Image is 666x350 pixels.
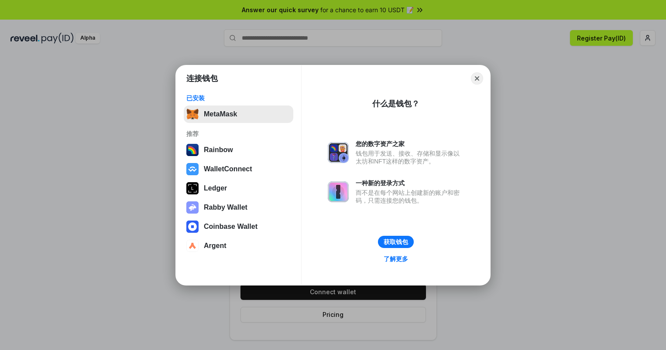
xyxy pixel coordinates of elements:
div: 而不是在每个网站上创建新的账户和密码，只需连接您的钱包。 [356,189,464,204]
div: 获取钱包 [384,238,408,246]
img: svg+xml,%3Csvg%20fill%3D%22none%22%20height%3D%2233%22%20viewBox%3D%220%200%2035%2033%22%20width%... [186,108,199,120]
div: Rabby Wallet [204,204,247,211]
button: Close [471,72,483,85]
button: Rainbow [184,141,293,159]
img: svg+xml,%3Csvg%20width%3D%2228%22%20height%3D%2228%22%20viewBox%3D%220%200%2028%2028%22%20fill%3D... [186,163,199,175]
img: svg+xml,%3Csvg%20width%3D%22120%22%20height%3D%22120%22%20viewBox%3D%220%200%20120%20120%22%20fil... [186,144,199,156]
button: MetaMask [184,105,293,123]
div: 什么是钱包？ [372,99,419,109]
div: Rainbow [204,146,233,154]
button: Argent [184,237,293,255]
div: 钱包用于发送、接收、存储和显示像以太坊和NFT这样的数字资产。 [356,150,464,165]
h1: 连接钱包 [186,73,218,84]
div: 您的数字资产之家 [356,140,464,148]
div: 推荐 [186,130,291,138]
div: Argent [204,242,227,250]
img: svg+xml,%3Csvg%20xmlns%3D%22http%3A%2F%2Fwww.w3.org%2F2000%2Fsvg%22%20width%3D%2228%22%20height%3... [186,182,199,194]
button: 获取钱包 [378,236,414,248]
button: Coinbase Wallet [184,218,293,235]
img: svg+xml,%3Csvg%20xmlns%3D%22http%3A%2F%2Fwww.w3.org%2F2000%2Fsvg%22%20fill%3D%22none%22%20viewBox... [328,142,349,163]
button: Rabby Wallet [184,199,293,216]
button: Ledger [184,180,293,197]
img: svg+xml,%3Csvg%20xmlns%3D%22http%3A%2F%2Fwww.w3.org%2F2000%2Fsvg%22%20fill%3D%22none%22%20viewBox... [186,201,199,214]
div: MetaMask [204,110,237,118]
img: svg+xml,%3Csvg%20width%3D%2228%22%20height%3D%2228%22%20viewBox%3D%220%200%2028%2028%22%20fill%3D... [186,240,199,252]
div: 已安装 [186,94,291,102]
div: Ledger [204,184,227,192]
button: WalletConnect [184,160,293,178]
div: WalletConnect [204,165,252,173]
img: svg+xml,%3Csvg%20xmlns%3D%22http%3A%2F%2Fwww.w3.org%2F2000%2Fsvg%22%20fill%3D%22none%22%20viewBox... [328,181,349,202]
div: Coinbase Wallet [204,223,257,231]
div: 了解更多 [384,255,408,263]
img: svg+xml,%3Csvg%20width%3D%2228%22%20height%3D%2228%22%20viewBox%3D%220%200%2028%2028%22%20fill%3D... [186,221,199,233]
a: 了解更多 [378,253,413,265]
div: 一种新的登录方式 [356,179,464,187]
